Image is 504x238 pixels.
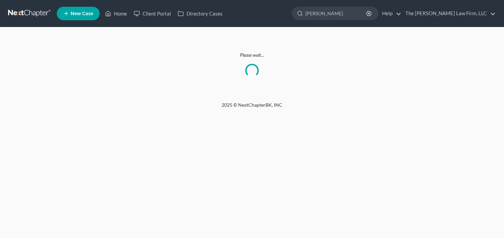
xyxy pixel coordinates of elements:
input: Search by name... [305,7,367,20]
p: Please wait... [8,52,496,58]
div: 2025 © NextChapterBK, INC [59,102,445,114]
a: The [PERSON_NAME] Law Firm, LLC [402,7,496,20]
a: Home [102,7,130,20]
a: Directory Cases [174,7,226,20]
a: Help [379,7,401,20]
span: New Case [71,11,93,16]
a: Client Portal [130,7,174,20]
